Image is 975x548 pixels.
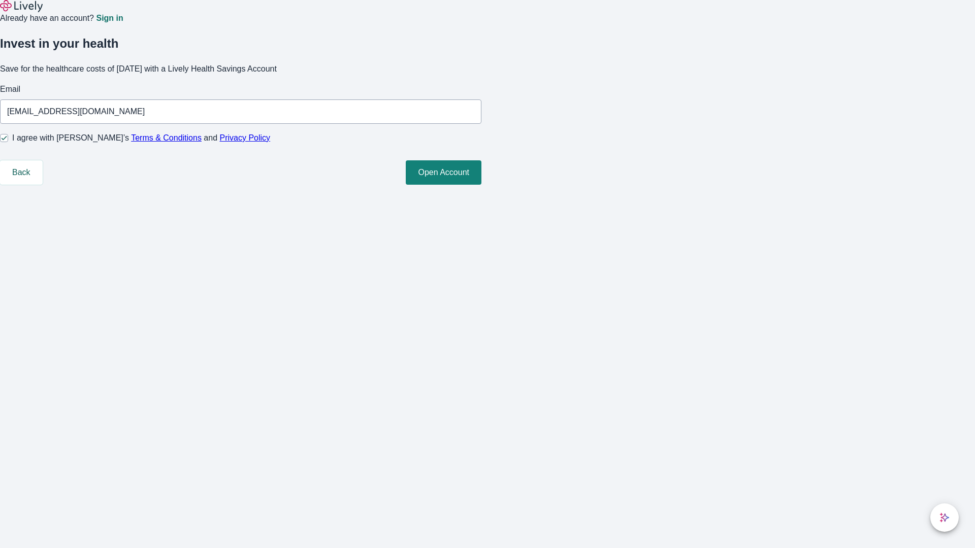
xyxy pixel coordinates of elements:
a: Terms & Conditions [131,133,202,142]
span: I agree with [PERSON_NAME]’s and [12,132,270,144]
svg: Lively AI Assistant [939,512,950,523]
a: Privacy Policy [220,133,271,142]
button: chat [930,503,959,532]
a: Sign in [96,14,123,22]
button: Open Account [406,160,481,185]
